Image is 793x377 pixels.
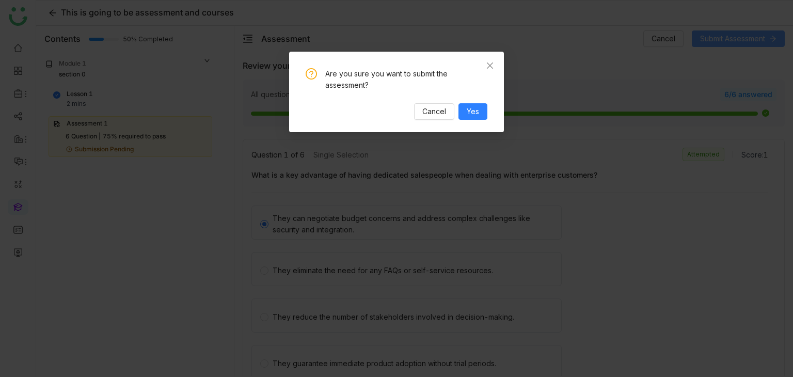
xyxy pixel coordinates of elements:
button: Yes [458,103,487,120]
span: Yes [467,106,479,117]
button: Cancel [414,103,454,120]
span: Cancel [422,106,446,117]
button: Close [476,52,504,80]
div: Are you sure you want to submit the assessment? [325,68,487,91]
